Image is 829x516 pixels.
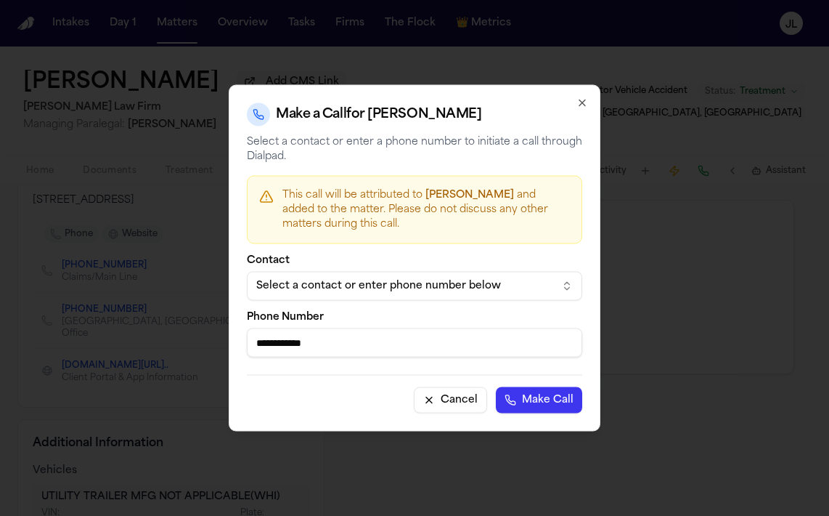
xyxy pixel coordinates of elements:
[496,387,582,414] button: Make Call
[276,105,481,125] h2: Make a Call for [PERSON_NAME]
[247,313,582,323] label: Phone Number
[256,279,550,294] div: Select a contact or enter phone number below
[282,188,570,232] p: This call will be attributed to and added to the matter. Please do not discuss any other matters ...
[247,256,582,266] label: Contact
[414,387,487,414] button: Cancel
[247,135,582,164] p: Select a contact or enter a phone number to initiate a call through Dialpad.
[425,190,514,201] span: [PERSON_NAME]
